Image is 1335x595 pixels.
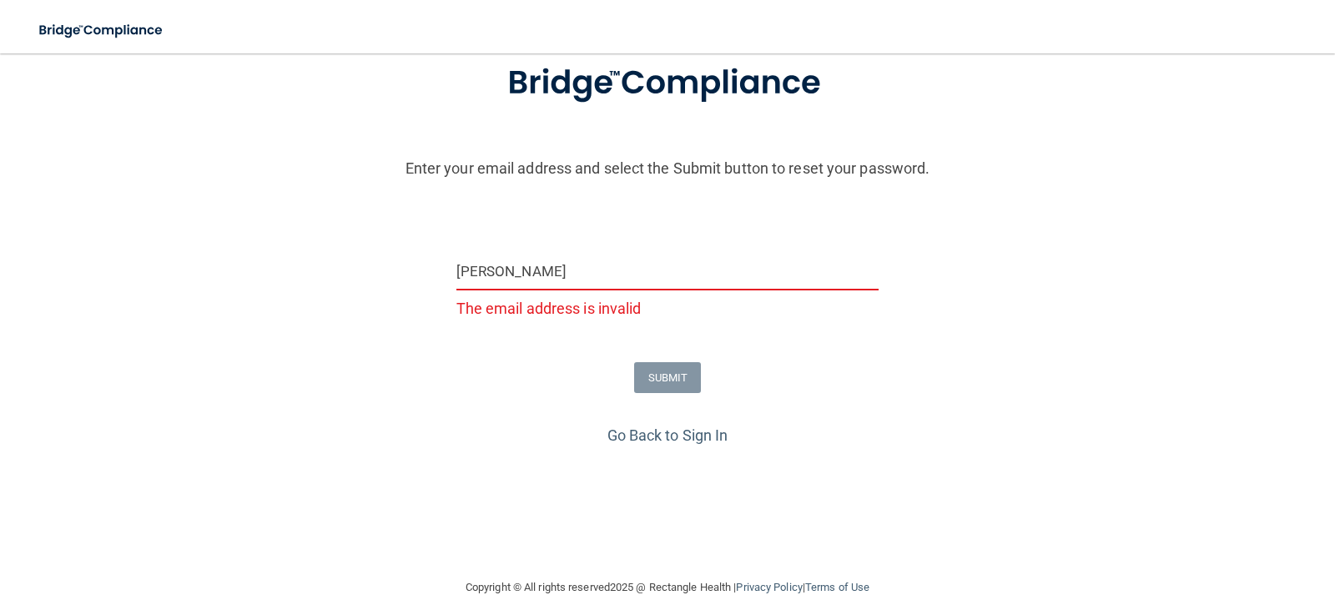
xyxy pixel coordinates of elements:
a: Go Back to Sign In [607,426,728,444]
img: bridge_compliance_login_screen.278c3ca4.svg [25,13,179,48]
input: Email [456,253,879,290]
a: Privacy Policy [736,581,802,593]
p: The email address is invalid [456,295,879,322]
button: SUBMIT [634,362,702,393]
a: Terms of Use [805,581,869,593]
img: bridge_compliance_login_screen.278c3ca4.svg [473,40,862,127]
